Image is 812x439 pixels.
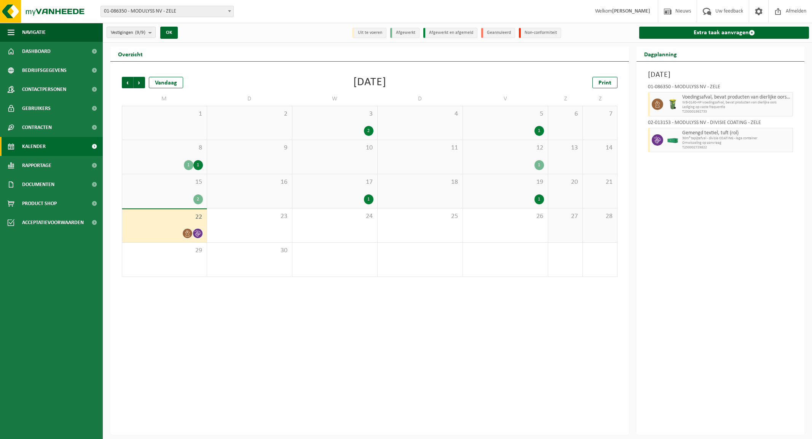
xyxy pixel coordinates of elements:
button: Vestigingen(9/9) [107,27,156,38]
span: 29 [126,247,203,255]
td: W [292,92,378,106]
span: 2 [211,110,288,118]
span: 6 [552,110,579,118]
span: 27 [552,212,579,221]
span: Contactpersonen [22,80,66,99]
span: Navigatie [22,23,46,42]
span: 1 [126,110,203,118]
span: 11 [381,144,459,152]
span: Voedingsafval, bevat producten van dierlijke oorsprong, onverpakt, categorie 3 [682,94,791,100]
span: 14 [587,144,613,152]
span: 01-086350 - MODULYSS NV - ZELE [101,6,234,17]
span: 9 [211,144,288,152]
td: Z [548,92,583,106]
li: Afgewerkt en afgemeld [423,28,477,38]
span: Kalender [22,137,46,156]
span: Product Shop [22,194,57,213]
span: Dashboard [22,42,51,61]
span: 23 [211,212,288,221]
span: Gemengd textiel, tuft (rol) [682,130,791,136]
span: Gebruikers [22,99,51,118]
button: OK [160,27,178,39]
span: 3 [296,110,373,118]
img: WB-0140-HPE-GN-50 [667,99,678,110]
span: Vestigingen [111,27,145,38]
div: 2 [193,194,203,204]
strong: [PERSON_NAME] [612,8,650,14]
h3: [DATE] [648,69,793,81]
div: [DATE] [353,77,386,88]
div: 02-013153 - MODULYSS NV - DIVISIE COATING - ZELE [648,120,793,128]
span: 22 [126,213,203,221]
span: 01-086350 - MODULYSS NV - ZELE [101,6,233,17]
span: 13 [552,144,579,152]
h2: Dagplanning [637,46,684,61]
span: 26 [467,212,544,221]
span: 20 [552,178,579,186]
div: Vandaag [149,77,183,88]
td: D [378,92,463,106]
div: 1 [534,194,544,204]
span: Vorige [122,77,133,88]
span: 8 [126,144,203,152]
span: T250001992733 [682,110,791,114]
span: Lediging op vaste frequentie [682,105,791,110]
div: 1 [534,160,544,170]
span: Volgende [134,77,145,88]
div: 1 [364,194,373,204]
td: D [207,92,292,106]
div: 2 [364,126,373,136]
li: Afgewerkt [390,28,420,38]
span: 24 [296,212,373,221]
li: Uit te voeren [352,28,386,38]
span: 30 [211,247,288,255]
a: Print [592,77,617,88]
div: 1 [193,160,203,170]
span: 19 [467,178,544,186]
li: Geannuleerd [481,28,515,38]
a: Extra taak aanvragen [639,27,809,39]
span: Documenten [22,175,54,194]
span: 10 [296,144,373,152]
td: V [463,92,548,106]
span: 25 [381,212,459,221]
span: 7 [587,110,613,118]
span: Omwisseling op aanvraag [682,141,791,145]
span: 21 [587,178,613,186]
span: 4 [381,110,459,118]
div: 1 [184,160,193,170]
span: 15 [126,178,203,186]
iframe: chat widget [4,422,127,439]
span: 5 [467,110,544,118]
count: (9/9) [135,30,145,35]
span: 17 [296,178,373,186]
span: T250002729822 [682,145,791,150]
div: 1 [534,126,544,136]
li: Non-conformiteit [519,28,561,38]
span: Acceptatievoorwaarden [22,213,84,232]
td: M [122,92,207,106]
h2: Overzicht [110,46,150,61]
div: 01-086350 - MODULYSS NV - ZELE [648,84,793,92]
span: WB-0140-HP voedingsafval, bevat producten van dierlijke oors [682,100,791,105]
span: Print [598,80,611,86]
span: Contracten [22,118,52,137]
span: Bedrijfsgegevens [22,61,67,80]
span: 16 [211,178,288,186]
td: Z [583,92,617,106]
span: 28 [587,212,613,221]
span: 30m³ tapijtafval - divisie COATING - lage container [682,136,791,141]
img: HK-XC-30-GN-00 [667,137,678,143]
span: 12 [467,144,544,152]
span: Rapportage [22,156,51,175]
span: 18 [381,178,459,186]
